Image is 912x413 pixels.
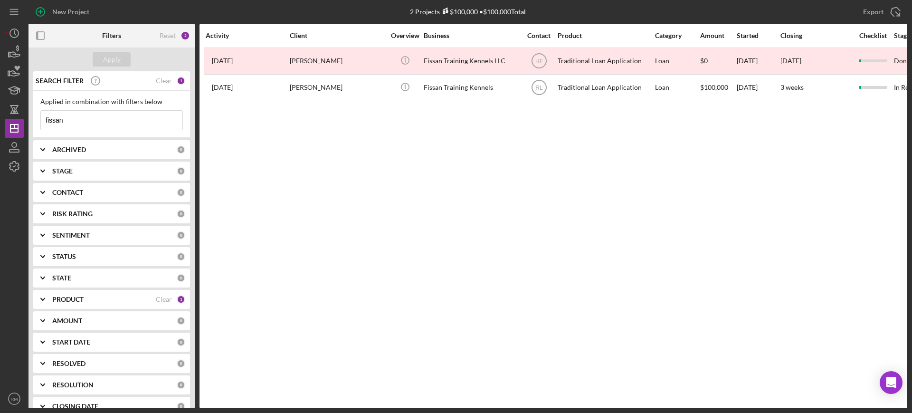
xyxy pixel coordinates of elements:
[655,75,699,100] div: Loan
[290,75,385,100] div: [PERSON_NAME]
[780,32,852,39] div: Closing
[52,338,90,346] b: START DATE
[737,48,779,74] div: [DATE]
[177,274,185,282] div: 0
[177,295,185,304] div: 1
[52,167,73,175] b: STAGE
[853,32,893,39] div: Checklist
[177,231,185,240] div: 0
[424,48,519,74] div: Fissan Training Kennels LLC
[535,85,543,91] text: RL
[880,371,902,394] div: Open Intercom Messenger
[177,188,185,197] div: 0
[290,48,385,74] div: [PERSON_NAME]
[103,52,121,67] div: Apply
[40,98,183,106] div: Applied in combination with filters below
[387,32,423,39] div: Overview
[521,32,557,39] div: Contact
[52,189,83,196] b: CONTACT
[655,32,699,39] div: Category
[11,396,18,402] text: RM
[424,75,519,100] div: Fissan Training Kennels
[410,8,526,16] div: 2 Projects • $100,000 Total
[177,252,185,261] div: 0
[93,52,131,67] button: Apply
[780,57,801,65] time: [DATE]
[177,167,185,175] div: 0
[558,32,653,39] div: Product
[160,32,176,39] div: Reset
[177,381,185,389] div: 0
[780,83,804,91] time: 3 weeks
[5,389,24,408] button: RM
[177,402,185,411] div: 0
[535,58,543,65] text: HF
[52,231,90,239] b: SENTIMENT
[177,145,185,154] div: 0
[558,75,653,100] div: Traditional Loan Application
[177,77,185,85] div: 1
[440,8,478,16] div: $100,000
[177,317,185,325] div: 0
[52,403,98,410] b: CLOSING DATE
[52,210,93,218] b: RISK RATING
[156,296,172,303] div: Clear
[700,32,736,39] div: Amount
[180,31,190,40] div: 2
[212,84,233,91] time: 2025-09-18 01:39
[28,2,99,21] button: New Project
[177,210,185,218] div: 0
[52,146,86,154] b: ARCHIVED
[212,57,233,65] time: 2025-09-05 19:53
[558,48,653,74] div: Traditional Loan Application
[52,253,76,260] b: STATUS
[52,296,84,303] b: PRODUCT
[655,48,699,74] div: Loan
[52,274,71,282] b: STATE
[700,83,728,91] span: $100,000
[177,359,185,368] div: 0
[206,32,289,39] div: Activity
[177,338,185,346] div: 0
[102,32,121,39] b: Filters
[52,381,94,389] b: RESOLUTION
[52,317,82,325] b: AMOUNT
[424,32,519,39] div: Business
[863,2,883,21] div: Export
[854,2,907,21] button: Export
[737,75,779,100] div: [DATE]
[156,77,172,85] div: Clear
[290,32,385,39] div: Client
[700,48,736,74] div: $0
[737,32,779,39] div: Started
[52,2,89,21] div: New Project
[52,360,85,367] b: RESOLVED
[36,77,84,85] b: SEARCH FILTER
